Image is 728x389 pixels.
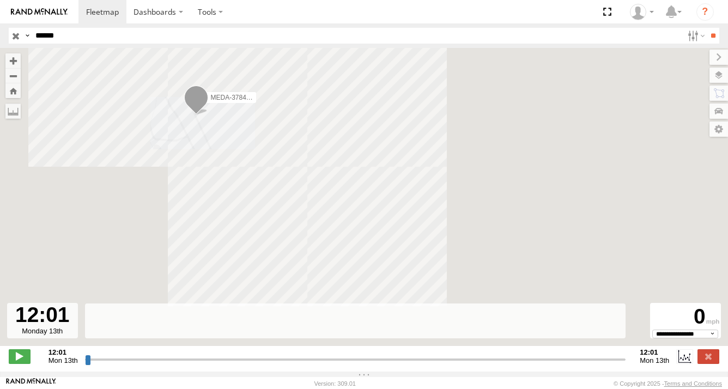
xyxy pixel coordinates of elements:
[48,348,78,356] strong: 12:01
[210,94,273,101] span: MEDA-378490-Swing
[314,380,356,387] div: Version: 309.01
[626,4,658,20] div: Tim Albro
[709,121,728,137] label: Map Settings
[5,68,21,83] button: Zoom out
[640,348,669,356] strong: 12:01
[652,305,719,329] div: 0
[9,349,31,363] label: Play/Stop
[683,28,707,44] label: Search Filter Options
[640,356,669,364] span: Mon 13th Oct 2025
[697,349,719,363] label: Close
[23,28,32,44] label: Search Query
[11,8,68,16] img: rand-logo.svg
[696,3,714,21] i: ?
[5,53,21,68] button: Zoom in
[5,104,21,119] label: Measure
[48,356,78,364] span: Mon 13th Oct 2025
[614,380,722,387] div: © Copyright 2025 -
[5,83,21,98] button: Zoom Home
[6,378,56,389] a: Visit our Website
[664,380,722,387] a: Terms and Conditions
